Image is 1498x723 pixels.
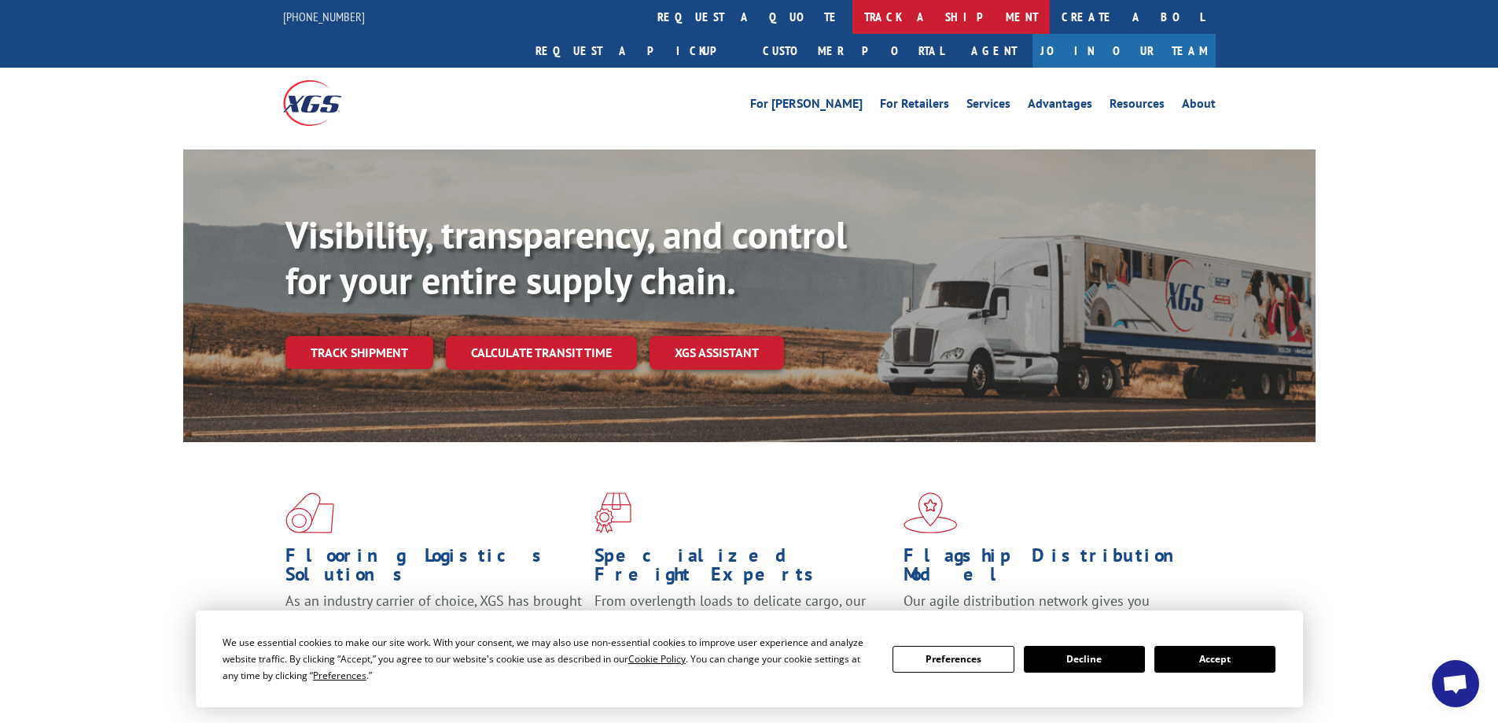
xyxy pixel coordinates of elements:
[955,34,1032,68] a: Agent
[880,98,949,115] a: For Retailers
[285,210,847,304] b: Visibility, transparency, and control for your entire supply chain.
[1024,646,1145,673] button: Decline
[1032,34,1216,68] a: Join Our Team
[594,492,631,533] img: xgs-icon-focused-on-flooring-red
[285,336,433,369] a: Track shipment
[751,34,955,68] a: Customer Portal
[904,592,1193,629] span: Our agile distribution network gives you nationwide inventory management on demand.
[1182,98,1216,115] a: About
[966,98,1010,115] a: Services
[893,646,1014,673] button: Preferences
[628,652,686,666] span: Cookie Policy
[196,610,1303,707] div: Cookie Consent Prompt
[283,9,365,24] a: [PHONE_NUMBER]
[285,546,583,592] h1: Flooring Logistics Solutions
[904,492,958,533] img: xgs-icon-flagship-distribution-model-red
[313,669,366,682] span: Preferences
[594,546,892,592] h1: Specialized Freight Experts
[524,34,751,68] a: Request a pickup
[285,492,334,533] img: xgs-icon-total-supply-chain-intelligence-red
[1432,660,1479,707] div: Open chat
[446,336,637,370] a: Calculate transit time
[1154,646,1275,673] button: Accept
[223,634,874,684] div: We use essential cookies to make our site work. With your consent, we may also use non-essential ...
[285,592,582,647] span: As an industry carrier of choice, XGS has brought innovation and dedication to flooring logistics...
[750,98,863,115] a: For [PERSON_NAME]
[650,336,784,370] a: XGS ASSISTANT
[594,592,892,662] p: From overlength loads to delicate cargo, our experienced staff knows the best way to move your fr...
[904,546,1201,592] h1: Flagship Distribution Model
[1028,98,1092,115] a: Advantages
[1110,98,1165,115] a: Resources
